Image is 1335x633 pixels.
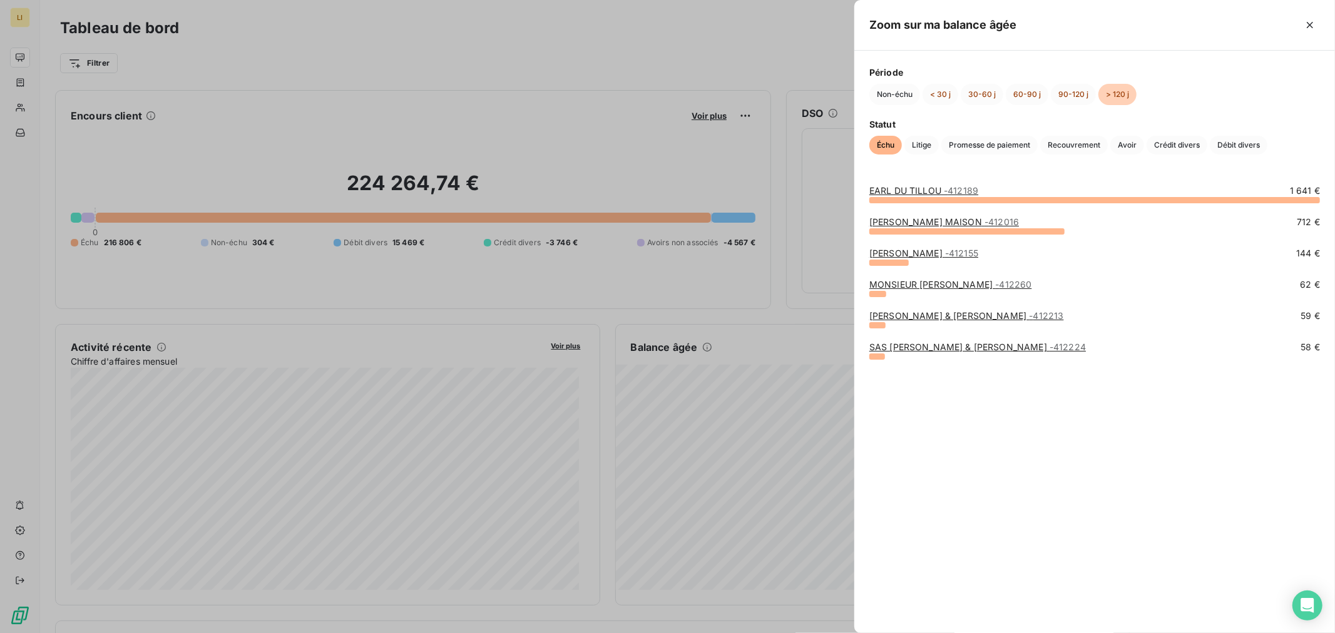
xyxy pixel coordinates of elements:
span: - 412224 [1050,342,1086,352]
button: < 30 j [923,84,958,105]
button: 90-120 j [1051,84,1096,105]
a: MONSIEUR [PERSON_NAME] [869,279,1032,290]
a: EARL DU TILLOU [869,185,978,196]
span: 58 € [1301,341,1320,353]
span: - 412260 [995,279,1031,290]
div: Open Intercom Messenger [1292,590,1322,620]
span: Période [869,66,1320,79]
button: > 120 j [1098,84,1137,105]
h5: Zoom sur ma balance âgée [869,16,1017,34]
button: Crédit divers [1147,136,1207,154]
button: Débit divers [1210,136,1267,154]
button: 30-60 j [961,84,1003,105]
span: 1 641 € [1290,185,1320,197]
span: - 412213 [1030,310,1064,321]
span: - 412189 [944,185,978,196]
button: Recouvrement [1040,136,1108,154]
span: - 412016 [985,216,1019,227]
button: Promesse de paiement [941,136,1038,154]
span: 62 € [1300,278,1320,291]
a: [PERSON_NAME] [869,248,978,258]
span: - 412155 [945,248,978,258]
button: Avoir [1110,136,1144,154]
span: 144 € [1296,247,1320,260]
button: Non-échu [869,84,920,105]
button: Litige [904,136,939,154]
a: SAS [PERSON_NAME] & [PERSON_NAME] [869,342,1086,352]
span: 712 € [1297,216,1320,228]
button: Échu [869,136,902,154]
a: [PERSON_NAME] & [PERSON_NAME] [869,310,1064,321]
span: 59 € [1301,310,1320,322]
button: 60-90 j [1006,84,1048,105]
a: [PERSON_NAME] MAISON [869,216,1019,227]
span: Statut [869,118,1320,131]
